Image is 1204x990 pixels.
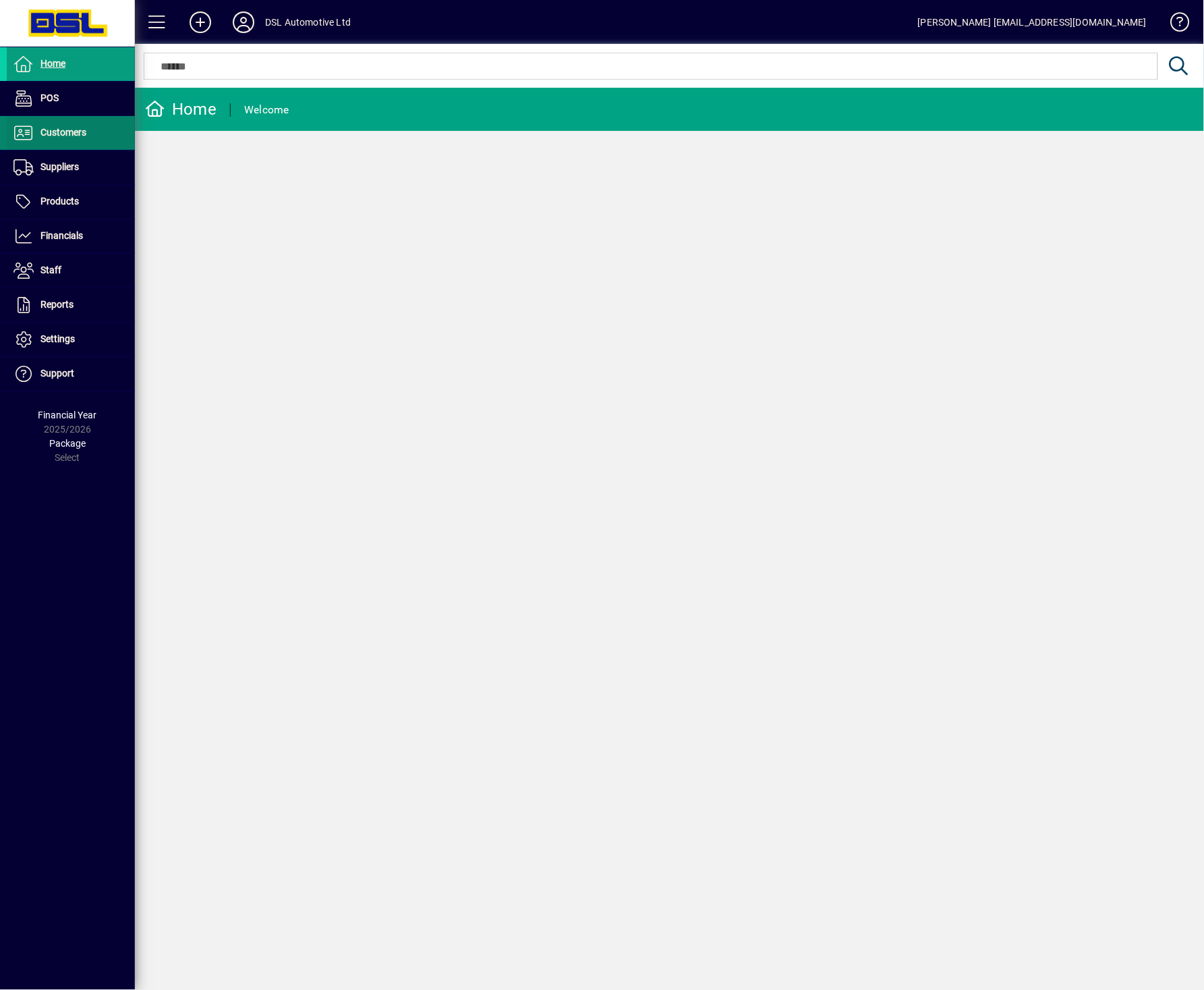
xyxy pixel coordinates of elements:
[244,99,289,121] div: Welcome
[7,150,135,184] a: Suppliers
[7,323,135,356] a: Settings
[145,99,217,120] div: Home
[40,196,79,207] span: Products
[7,185,135,219] a: Products
[7,288,135,322] a: Reports
[7,82,135,115] a: POS
[40,299,74,310] span: Reports
[49,438,86,449] span: Package
[40,265,61,275] span: Staff
[40,161,79,172] span: Suppliers
[918,11,1147,33] div: [PERSON_NAME] [EMAIL_ADDRESS][DOMAIN_NAME]
[265,11,351,33] div: DSL Automotive Ltd
[222,10,265,34] button: Profile
[1160,3,1187,47] a: Knowledge Base
[179,10,222,34] button: Add
[7,357,135,391] a: Support
[40,127,86,138] span: Customers
[40,230,83,241] span: Financials
[38,410,97,420] span: Financial Year
[40,368,74,379] span: Support
[40,58,65,69] span: Home
[40,333,75,344] span: Settings
[7,254,135,287] a: Staff
[7,116,135,150] a: Customers
[40,92,59,103] span: POS
[7,219,135,253] a: Financials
